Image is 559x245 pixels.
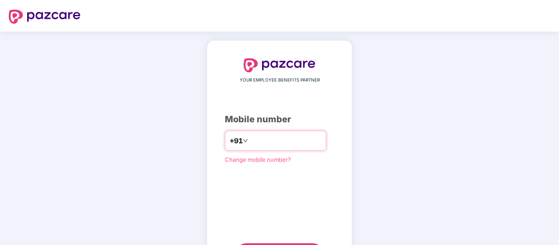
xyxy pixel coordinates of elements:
img: logo [9,10,80,24]
a: Change mobile number? [225,156,291,163]
img: logo [244,58,315,72]
div: Mobile number [225,113,334,126]
span: +91 [230,135,243,146]
span: YOUR EMPLOYEE BENEFITS PARTNER [240,77,320,84]
span: down [243,138,248,143]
